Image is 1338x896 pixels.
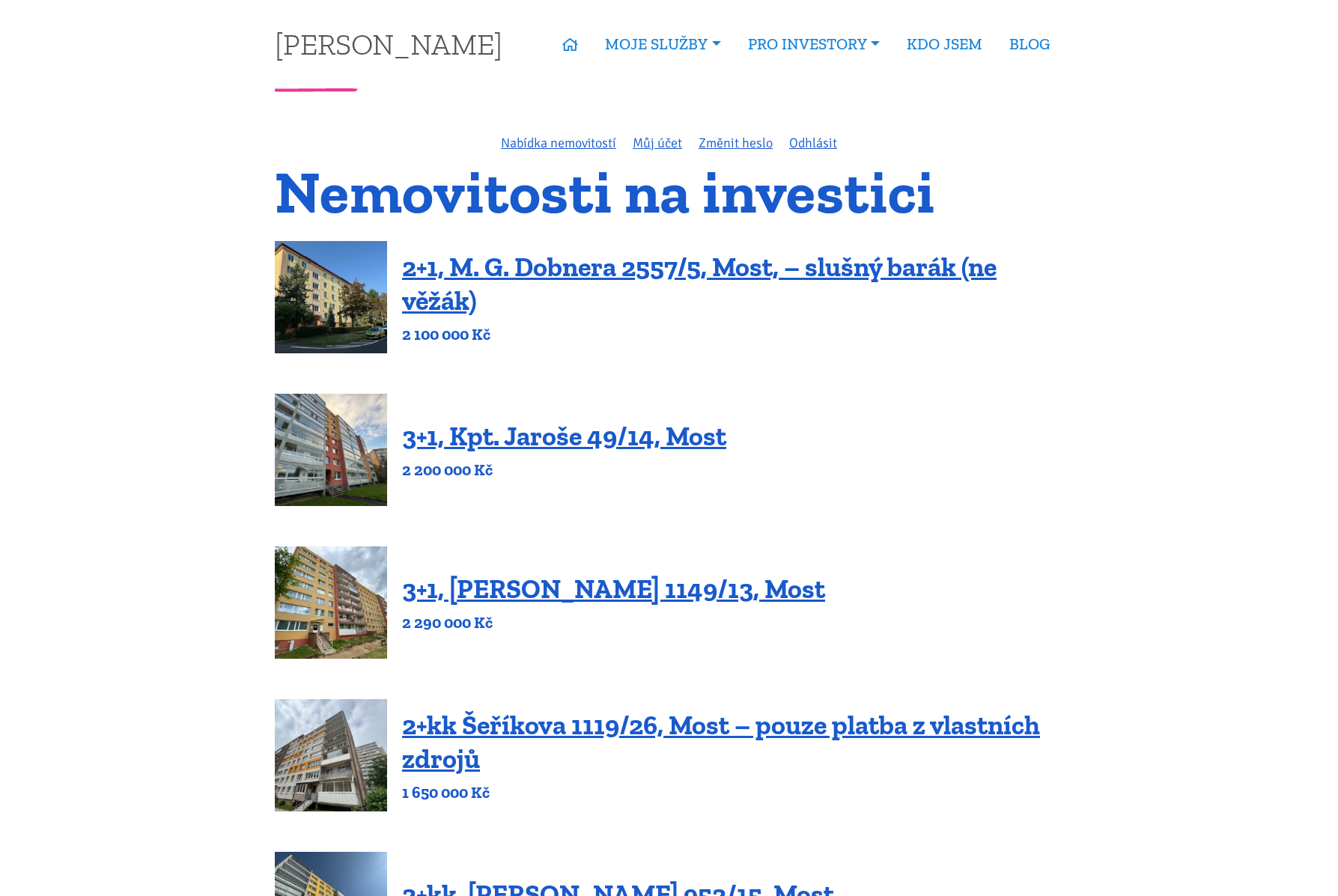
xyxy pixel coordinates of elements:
a: 3+1, [PERSON_NAME] 1149/13, Most [402,573,825,605]
a: Odhlásit [789,135,837,151]
a: 2+kk Šeříkova 1119/26, Most – pouze platba z vlastních zdrojů [402,709,1040,775]
h1: Nemovitosti na investici [275,167,1063,217]
p: 2 100 000 Kč [402,324,1063,345]
a: Můj účet [633,135,682,151]
a: Nabídka nemovitostí [501,135,616,151]
p: 2 200 000 Kč [402,460,726,481]
a: MOJE SLUŽBY [592,27,734,61]
a: KDO JSEM [893,27,996,61]
a: [PERSON_NAME] [275,29,502,58]
p: 2 290 000 Kč [402,612,825,633]
a: 3+1, Kpt. Jaroše 49/14, Most [402,420,726,452]
a: Změnit heslo [699,135,773,151]
p: 1 650 000 Kč [402,782,1063,803]
a: 2+1, M. G. Dobnera 2557/5, Most, – slušný barák (ne věžák) [402,251,997,317]
a: PRO INVESTORY [735,27,893,61]
a: BLOG [996,27,1063,61]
